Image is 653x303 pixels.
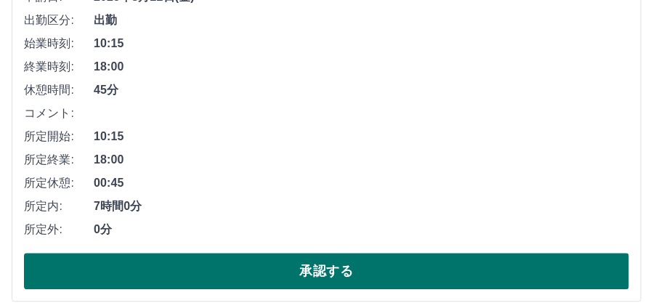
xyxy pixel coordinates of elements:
span: 出勤 [94,12,629,29]
span: 45分 [94,81,629,99]
span: 18:00 [94,58,629,76]
span: 7時間0分 [94,198,629,215]
span: 所定内: [24,198,94,215]
span: 00:45 [94,174,629,192]
span: 0分 [94,221,629,238]
span: 所定終業: [24,151,94,169]
button: 承認する [24,253,629,289]
span: 所定外: [24,221,94,238]
span: 10:15 [94,35,629,52]
span: 10:15 [94,128,629,145]
span: 休憩時間: [24,81,94,99]
span: 出勤区分: [24,12,94,29]
span: 所定休憩: [24,174,94,192]
span: コメント: [24,105,94,122]
span: 所定開始: [24,128,94,145]
span: 終業時刻: [24,58,94,76]
span: 18:00 [94,151,629,169]
span: 始業時刻: [24,35,94,52]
